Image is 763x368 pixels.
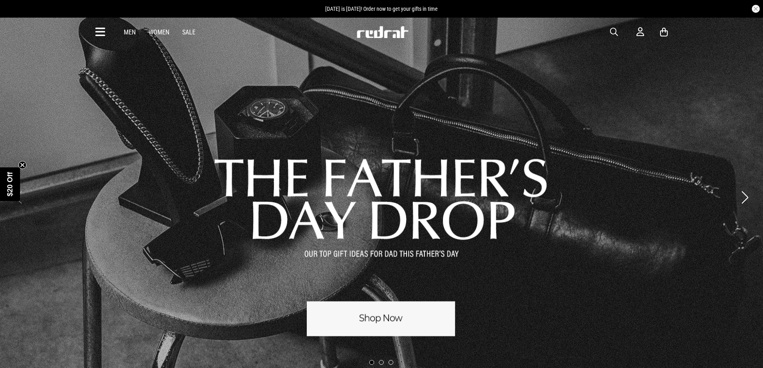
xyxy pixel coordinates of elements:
span: $20 Off [6,172,14,196]
a: Sale [182,28,195,36]
span: [DATE] is [DATE]! Order now to get your gifts in time [325,6,438,12]
button: Next slide [739,189,750,206]
a: Men [124,28,136,36]
button: Close teaser [18,161,26,169]
a: Women [149,28,169,36]
img: Redrat logo [356,26,409,38]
